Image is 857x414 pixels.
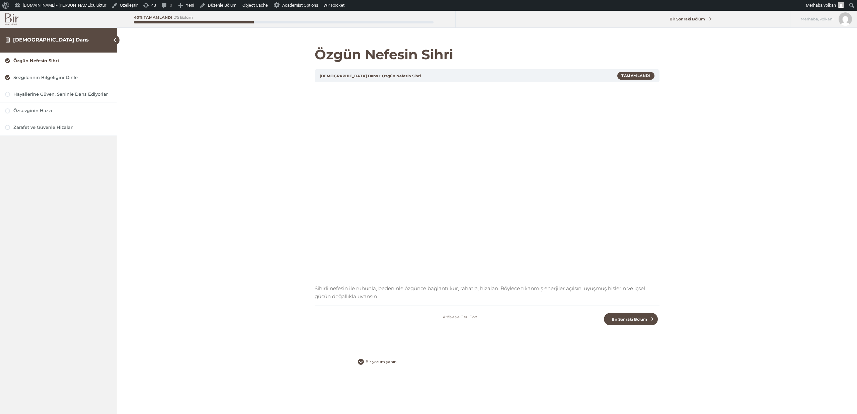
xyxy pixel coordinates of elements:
h1: Özgün Nefesin Sihri [315,47,659,63]
span: Bir yorum yapın [364,359,401,364]
div: Hayallerine Güven, Seninle Dans Ediyorlar [13,91,112,97]
a: [DEMOGRAPHIC_DATA] Dans [13,36,89,43]
span: Bir Sonraki Bölüm [666,17,709,21]
p: Sihirli nefesin ile ruhunla, bedeninle özgünce bağlantı kur, rahatla, hizalan. Böylece tıkanmış e... [315,284,659,301]
a: Atölye'ye Geri Dön [443,313,477,321]
a: Özgün Nefesin Sihri [5,58,112,64]
div: Özgün Nefesin Sihri [13,58,112,64]
div: Tamamlandı [617,72,654,79]
a: [DEMOGRAPHIC_DATA] Dans [320,74,378,78]
a: Sezgilerinin Bilgeliğini Dinle [5,74,112,81]
img: Bir Logo [5,13,19,25]
a: Bir Sonraki Bölüm [604,313,658,325]
div: Özsevginin Hazzı [13,107,112,114]
a: Özgün Nefesin Sihri [382,74,421,78]
span: Bir Sonraki Bölüm [608,317,651,322]
div: 2/5 Bölüm [174,16,193,19]
div: Sezgilerinin Bilgeliğini Dinle [13,74,112,81]
span: Merhaba, volkan! [801,15,834,23]
span: volkan [824,3,836,8]
a: Bir Sonraki Bölüm [624,13,753,25]
a: Zarafet ve Güvenle Hizalan [5,124,112,131]
a: Hayallerine Güven, Seninle Dans Ediyorlar [5,91,112,97]
a: Özsevginin Hazzı [5,107,112,114]
div: 40% Tamamlandı [134,16,172,19]
div: Zarafet ve Güvenle Hizalan [13,124,112,131]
